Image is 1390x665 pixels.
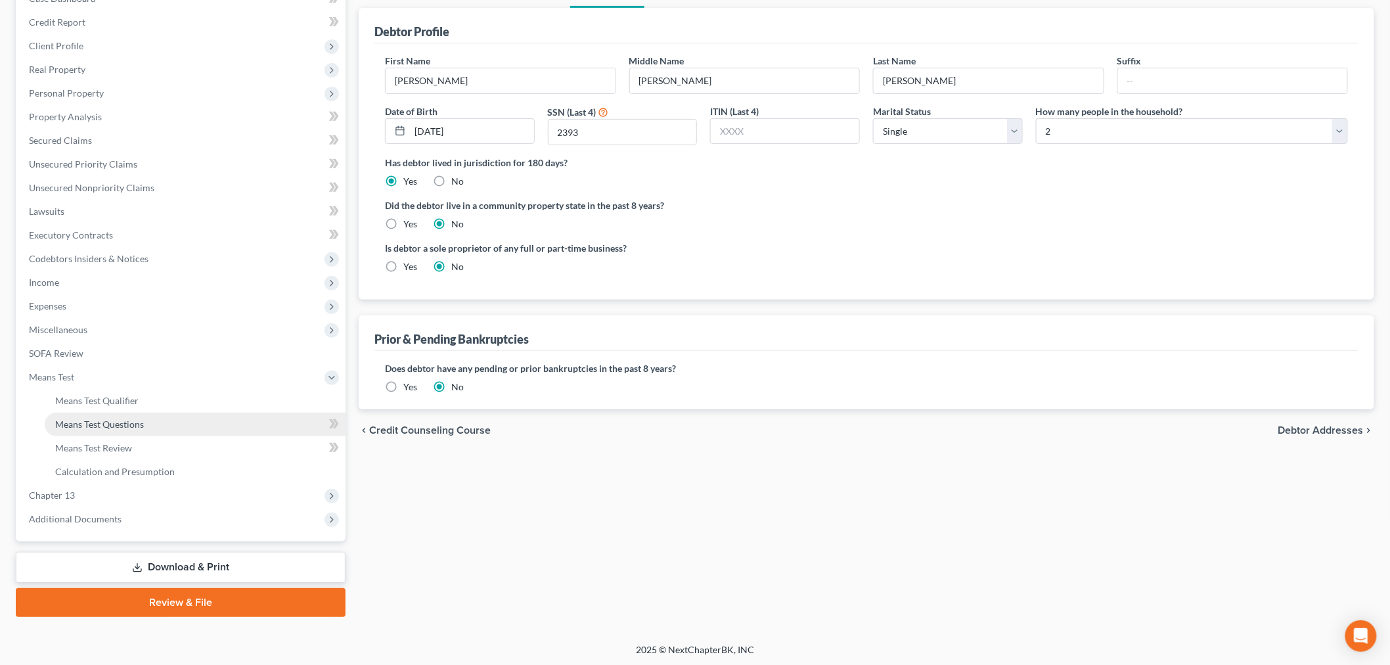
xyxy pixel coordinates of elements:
[29,135,92,146] span: Secured Claims
[710,104,759,118] label: ITIN (Last 4)
[548,105,596,119] label: SSN (Last 4)
[29,16,85,28] span: Credit Report
[45,436,346,460] a: Means Test Review
[29,229,113,241] span: Executory Contracts
[55,395,139,406] span: Means Test Qualifier
[359,425,491,436] button: chevron_left Credit Counseling Course
[1278,425,1374,436] button: Debtor Addresses chevron_right
[451,175,464,188] label: No
[55,466,175,477] span: Calculation and Presumption
[385,198,1348,212] label: Did the debtor live in a community property state in the past 8 years?
[451,260,464,273] label: No
[403,260,417,273] label: Yes
[1036,104,1183,118] label: How many people in the household?
[29,324,87,335] span: Miscellaneous
[385,361,1348,375] label: Does debtor have any pending or prior bankruptcies in the past 8 years?
[403,380,417,394] label: Yes
[45,389,346,413] a: Means Test Qualifier
[1117,54,1142,68] label: Suffix
[18,223,346,247] a: Executory Contracts
[451,380,464,394] label: No
[55,442,132,453] span: Means Test Review
[18,342,346,365] a: SOFA Review
[45,460,346,484] a: Calculation and Presumption
[29,158,137,170] span: Unsecured Priority Claims
[629,54,684,68] label: Middle Name
[45,413,346,436] a: Means Test Questions
[29,111,102,122] span: Property Analysis
[451,218,464,231] label: No
[29,300,66,311] span: Expenses
[374,331,529,347] div: Prior & Pending Bankruptcies
[29,87,104,99] span: Personal Property
[29,371,74,382] span: Means Test
[386,68,616,93] input: --
[18,11,346,34] a: Credit Report
[1364,425,1374,436] i: chevron_right
[18,176,346,200] a: Unsecured Nonpriority Claims
[29,253,148,264] span: Codebtors Insiders & Notices
[1345,620,1377,652] div: Open Intercom Messenger
[18,129,346,152] a: Secured Claims
[55,419,144,430] span: Means Test Questions
[873,104,931,118] label: Marital Status
[403,175,417,188] label: Yes
[403,218,417,231] label: Yes
[29,182,154,193] span: Unsecured Nonpriority Claims
[18,105,346,129] a: Property Analysis
[711,119,859,144] input: XXXX
[549,120,697,145] input: XXXX
[16,588,346,617] a: Review & File
[29,40,83,51] span: Client Profile
[630,68,860,93] input: M.I
[369,425,491,436] span: Credit Counseling Course
[359,425,369,436] i: chevron_left
[385,104,437,118] label: Date of Birth
[16,552,346,583] a: Download & Print
[385,241,860,255] label: Is debtor a sole proprietor of any full or part-time business?
[29,206,64,217] span: Lawsuits
[29,513,122,524] span: Additional Documents
[29,277,59,288] span: Income
[18,152,346,176] a: Unsecured Priority Claims
[18,200,346,223] a: Lawsuits
[385,54,430,68] label: First Name
[1278,425,1364,436] span: Debtor Addresses
[874,68,1104,93] input: --
[873,54,916,68] label: Last Name
[29,348,83,359] span: SOFA Review
[410,119,534,144] input: MM/DD/YYYY
[29,64,85,75] span: Real Property
[385,156,1348,170] label: Has debtor lived in jurisdiction for 180 days?
[374,24,449,39] div: Debtor Profile
[1118,68,1348,93] input: --
[29,490,75,501] span: Chapter 13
